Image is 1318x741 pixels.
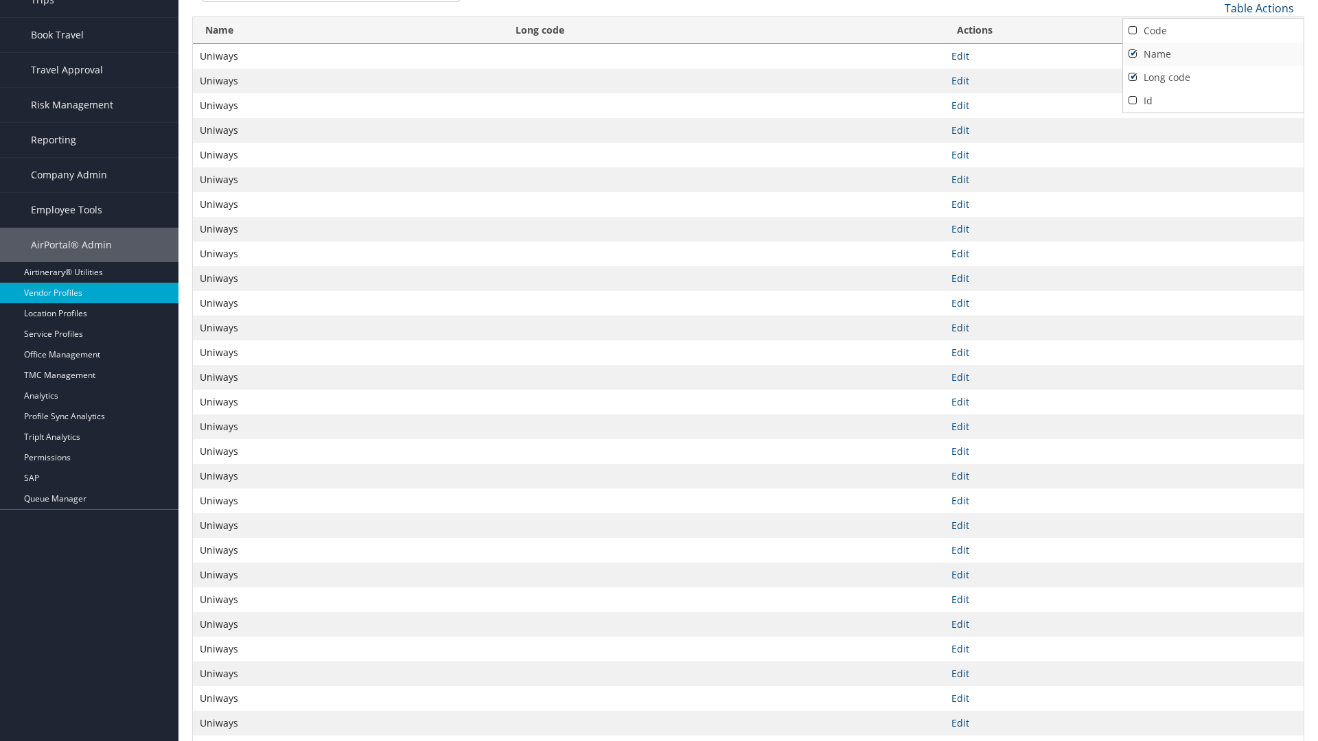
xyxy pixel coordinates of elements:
a: Id [1123,89,1304,113]
a: Code [1123,19,1304,43]
span: AirPortal® Admin [31,228,112,262]
a: New Record [1123,18,1304,41]
a: Name [1123,43,1304,66]
span: Risk Management [31,88,113,122]
a: Long code [1123,66,1304,89]
span: Company Admin [31,158,107,192]
span: Employee Tools [31,193,102,227]
span: Travel Approval [31,53,103,87]
span: Reporting [31,123,76,157]
span: Book Travel [31,18,84,52]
